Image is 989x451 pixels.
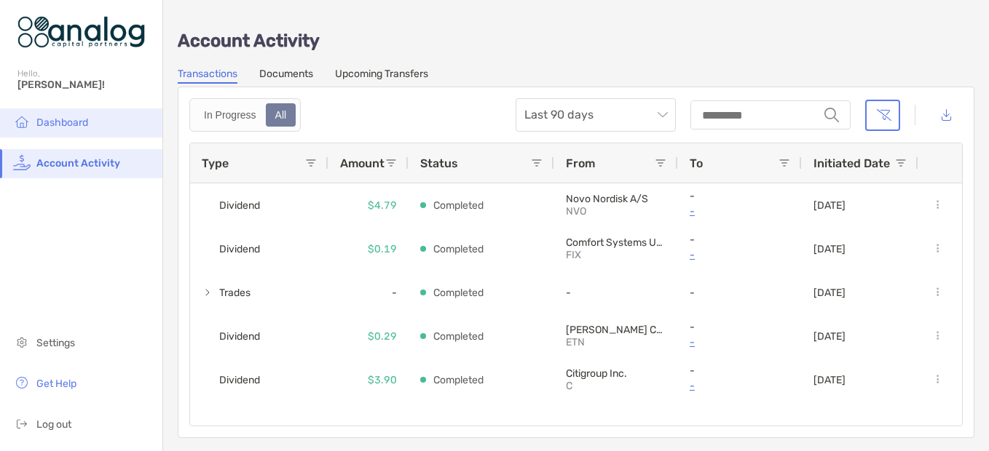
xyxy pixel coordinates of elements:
[368,240,397,258] p: $0.19
[690,364,790,377] p: -
[865,100,900,131] button: Clear filters
[328,271,409,314] div: -
[36,337,75,349] span: Settings
[335,68,428,84] a: Upcoming Transfers
[219,368,260,392] span: Dividend
[824,108,839,122] img: input icon
[566,324,666,336] p: Eaton Corporation PLC
[813,330,846,343] p: [DATE]
[690,333,790,351] a: -
[566,380,666,392] p: C
[566,249,666,261] p: FIX
[433,240,484,258] p: Completed
[178,32,974,50] p: Account Activity
[219,324,260,348] span: Dividend
[566,193,666,205] p: Novo Nordisk A/S
[196,105,264,125] div: In Progress
[420,156,458,170] span: Status
[566,411,666,423] p: -
[368,196,397,215] p: $4.79
[690,411,790,423] p: -
[36,418,71,431] span: Log out
[219,237,260,261] span: Dividend
[368,327,397,346] p: $0.29
[219,281,251,305] span: Trades
[813,156,890,170] span: Initiated Date
[566,287,666,299] p: -
[13,374,31,391] img: get-help icon
[690,156,703,170] span: To
[433,284,484,302] p: Completed
[566,236,666,249] p: Comfort Systems USA Inc.
[433,196,484,215] p: Completed
[690,321,790,333] p: -
[690,246,790,264] a: -
[178,68,237,84] a: Transactions
[566,367,666,380] p: Citigroup Inc.
[690,190,790,202] p: -
[690,202,790,220] a: -
[813,287,846,299] p: [DATE]
[433,371,484,389] p: Completed
[813,199,846,212] p: [DATE]
[340,156,385,170] span: Amount
[219,412,300,436] span: Interest Payment
[690,377,790,395] a: -
[690,287,790,299] p: -
[219,193,260,217] span: Dividend
[566,156,595,170] span: From
[13,113,31,130] img: household icon
[813,374,846,386] p: [DATE]
[189,98,301,132] div: segmented control
[36,116,88,129] span: Dashboard
[17,6,145,58] img: Zoe Logo
[566,336,666,348] p: ETN
[813,243,846,255] p: [DATE]
[524,99,667,131] span: Last 90 days
[36,378,76,390] span: Get Help
[566,205,666,217] p: NVO
[259,68,313,84] a: Documents
[36,157,120,169] span: Account Activity
[13,415,31,432] img: logout icon
[17,79,154,91] span: [PERSON_NAME]!
[267,105,295,125] div: All
[202,156,229,170] span: Type
[690,234,790,246] p: -
[433,327,484,346] p: Completed
[13,153,31,171] img: activity icon
[368,371,397,389] p: $3.90
[13,333,31,351] img: settings icon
